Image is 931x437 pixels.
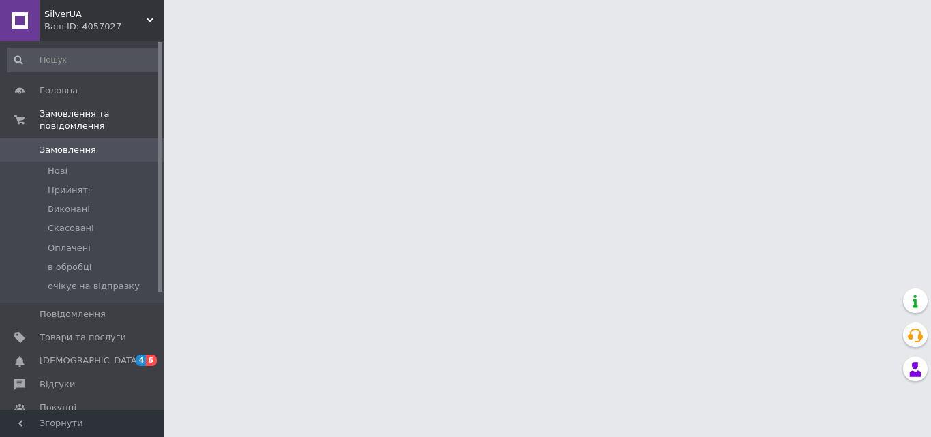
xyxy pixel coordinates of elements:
input: Пошук [7,48,161,72]
span: 4 [136,355,147,366]
span: 6 [146,355,157,366]
span: Замовлення [40,144,96,156]
span: SilverUA [44,8,147,20]
span: Прийняті [48,184,90,196]
span: Оплачені [48,242,91,254]
span: Повідомлення [40,308,106,320]
span: Товари та послуги [40,331,126,344]
span: Скасовані [48,222,94,235]
span: очікує на відправку [48,280,140,292]
span: [DEMOGRAPHIC_DATA] [40,355,140,367]
div: Ваш ID: 4057027 [44,20,164,33]
span: в обробці [48,261,91,273]
span: Нові [48,165,67,177]
span: Відгуки [40,378,75,391]
span: Головна [40,85,78,97]
span: Виконані [48,203,90,215]
span: Покупці [40,402,76,414]
span: Замовлення та повідомлення [40,108,164,132]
